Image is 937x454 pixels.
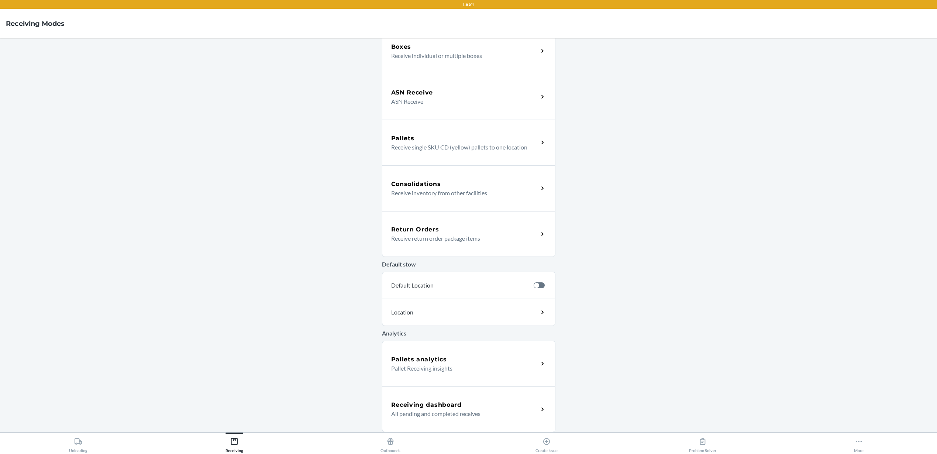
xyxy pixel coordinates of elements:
p: Receive single SKU CD (yellow) pallets to one location [391,143,533,152]
h5: Boxes [391,42,411,51]
h5: Pallets [391,134,414,143]
p: Receive return order package items [391,234,533,243]
p: Default Location [391,281,528,290]
p: LAX1 [463,1,474,8]
button: Problem Solver [625,433,781,453]
p: Pallet Receiving insights [391,364,533,373]
div: Unloading [69,434,87,453]
p: Receive inventory from other facilities [391,189,533,197]
p: Default stow [382,260,555,269]
h5: Return Orders [391,225,439,234]
div: Create Issue [535,434,558,453]
a: ConsolidationsReceive inventory from other facilities [382,165,555,211]
a: BoxesReceive individual or multiple boxes [382,28,555,74]
p: Analytics [382,329,555,338]
div: Outbounds [380,434,400,453]
a: Location [382,299,555,326]
a: PalletsReceive single SKU CD (yellow) pallets to one location [382,120,555,165]
h5: Receiving dashboard [391,400,462,409]
p: Location [391,308,478,317]
a: Return OrdersReceive return order package items [382,211,555,257]
h5: ASN Receive [391,88,433,97]
h5: Pallets analytics [391,355,447,364]
a: ASN ReceiveASN Receive [382,74,555,120]
div: Receiving [225,434,243,453]
h4: Receiving Modes [6,19,65,28]
p: Receive individual or multiple boxes [391,51,533,60]
button: Receiving [156,433,312,453]
p: All pending and completed receives [391,409,533,418]
button: Create Issue [468,433,624,453]
h5: Consolidations [391,180,441,189]
button: More [781,433,937,453]
div: More [854,434,864,453]
p: ASN Receive [391,97,533,106]
button: Outbounds [312,433,468,453]
div: Problem Solver [689,434,716,453]
a: Pallets analyticsPallet Receiving insights [382,341,555,386]
a: Receiving dashboardAll pending and completed receives [382,386,555,432]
